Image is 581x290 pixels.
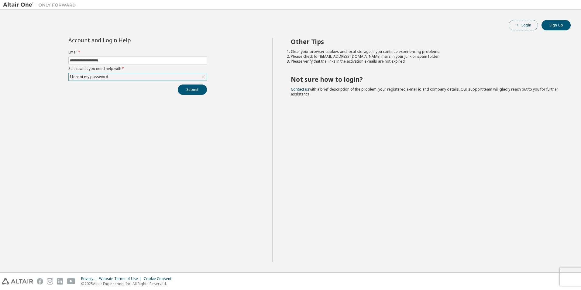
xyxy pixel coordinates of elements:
label: Select what you need help with [68,66,207,71]
h2: Not sure how to login? [291,75,560,83]
button: Login [509,20,538,30]
img: facebook.svg [37,278,43,285]
img: altair_logo.svg [2,278,33,285]
img: linkedin.svg [57,278,63,285]
li: Please check for [EMAIL_ADDRESS][DOMAIN_NAME] mails in your junk or spam folder. [291,54,560,59]
li: Clear your browser cookies and local storage, if you continue experiencing problems. [291,49,560,54]
button: Submit [178,85,207,95]
div: Privacy [81,276,99,281]
img: instagram.svg [47,278,53,285]
li: Please verify that the links in the activation e-mails are not expired. [291,59,560,64]
h2: Other Tips [291,38,560,46]
p: © 2025 Altair Engineering, Inc. All Rights Reserved. [81,281,175,286]
div: Cookie Consent [144,276,175,281]
span: with a brief description of the problem, your registered e-mail id and company details. Our suppo... [291,87,558,97]
button: Sign Up [541,20,571,30]
label: Email [68,50,207,55]
div: Account and Login Help [68,38,179,43]
div: I forgot my password [69,73,207,81]
img: youtube.svg [67,278,76,285]
div: Website Terms of Use [99,276,144,281]
img: Altair One [3,2,79,8]
a: Contact us [291,87,309,92]
div: I forgot my password [69,74,109,80]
